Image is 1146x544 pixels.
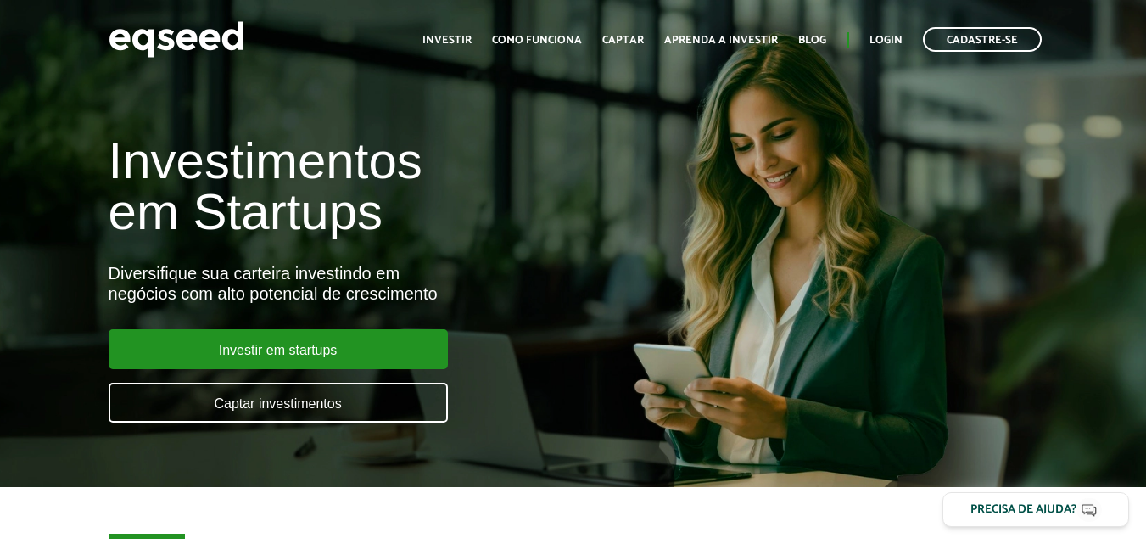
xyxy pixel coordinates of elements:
[492,35,582,46] a: Como funciona
[422,35,472,46] a: Investir
[109,383,448,423] a: Captar investimentos
[664,35,778,46] a: Aprenda a investir
[923,27,1042,52] a: Cadastre-se
[798,35,826,46] a: Blog
[109,136,657,238] h1: Investimentos em Startups
[109,17,244,62] img: EqSeed
[109,329,448,369] a: Investir em startups
[602,35,644,46] a: Captar
[869,35,903,46] a: Login
[109,263,657,304] div: Diversifique sua carteira investindo em negócios com alto potencial de crescimento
